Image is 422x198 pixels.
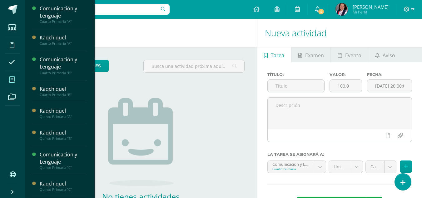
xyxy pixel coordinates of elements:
div: Comunicación y Lenguaje [40,5,87,19]
a: Evento [331,47,368,62]
div: Quinto Primaria "C" [40,187,87,192]
span: 4 [318,8,325,15]
div: Quinto Primaria "C" [40,165,87,170]
div: Kaqchiquel [40,34,87,41]
span: Evento [345,48,361,63]
label: Título: [267,72,325,77]
div: Comunicación y Lenguaje [40,56,87,70]
div: Kaqchiquel [40,129,87,136]
a: KaqchiquelQuinto Primaria "B" [40,129,87,141]
a: Examen [291,47,330,62]
input: Puntos máximos [330,80,362,92]
span: Caligrafía (5.0%) [370,161,380,173]
div: Cuarto Primaria [272,167,309,171]
div: Kaqchiquel [40,85,87,93]
img: no_activities.png [108,98,174,186]
a: Comunicación y Lenguaje 'A'Cuarto Primaria [268,161,326,173]
div: Cuarto Primaria "A" [40,41,87,46]
a: KaqchiquelQuinto Primaria "A" [40,107,87,119]
div: Comunicación y Lenguaje 'A' [272,161,309,167]
a: KaqchiquelQuinto Primaria "C" [40,180,87,192]
span: [PERSON_NAME] [353,4,389,10]
img: f462a79cdc2247d5a0d3055b91035c57.png [335,3,348,16]
input: Fecha de entrega [367,80,412,92]
div: Kaqchiquel [40,180,87,187]
a: Aviso [368,47,402,62]
label: La tarea se asignará a: [267,152,412,157]
span: Unidad 4 [334,161,346,173]
a: Tarea [257,47,291,62]
input: Busca una actividad próxima aquí... [144,60,244,72]
h1: Actividades [32,19,250,47]
a: Unidad 4 [329,161,363,173]
a: KaqchiquelCuarto Primaria "A" [40,34,87,46]
span: Examen [305,48,324,63]
div: Cuarto Primaria "B" [40,71,87,75]
div: Cuarto Primaria "A" [40,19,87,24]
span: Aviso [383,48,395,63]
a: Comunicación y LenguajeQuinto Primaria "C" [40,151,87,170]
div: Comunicación y Lenguaje [40,151,87,165]
h1: Nueva actividad [265,19,415,47]
label: Valor: [330,72,362,77]
label: Fecha: [367,72,412,77]
div: Kaqchiquel [40,107,87,114]
a: Comunicación y LenguajeCuarto Primaria "A" [40,5,87,24]
div: Cuarto Primaria "B" [40,93,87,97]
input: Busca un usuario... [29,4,170,15]
div: Quinto Primaria "B" [40,136,87,141]
a: Caligrafía (5.0%) [366,161,396,173]
input: Título [268,80,325,92]
a: KaqchiquelCuarto Primaria "B" [40,85,87,97]
div: Quinto Primaria "A" [40,114,87,119]
span: Mi Perfil [353,9,389,15]
a: Comunicación y LenguajeCuarto Primaria "B" [40,56,87,75]
span: Tarea [271,48,284,63]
